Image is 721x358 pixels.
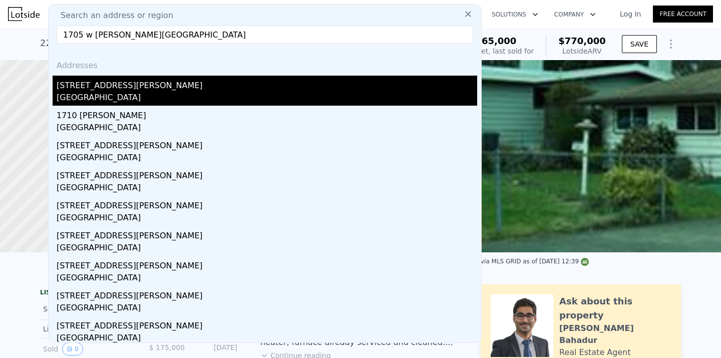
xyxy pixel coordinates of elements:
div: [PERSON_NAME] Bahadur [559,322,671,346]
button: Show Options [661,34,681,54]
span: $770,000 [558,36,606,46]
div: [GEOGRAPHIC_DATA] [57,122,477,136]
button: View historical data [62,342,83,355]
div: [STREET_ADDRESS][PERSON_NAME] [57,226,477,242]
div: Ask about this property [559,294,671,322]
div: [GEOGRAPHIC_DATA] [57,182,477,196]
div: [DATE] [193,342,237,355]
div: Addresses [53,52,477,76]
div: 22405 40th Pl W , [GEOGRAPHIC_DATA] , WA 98043 [40,36,267,50]
div: [STREET_ADDRESS][PERSON_NAME] [57,76,477,92]
div: [STREET_ADDRESS][PERSON_NAME] [57,166,477,182]
div: [GEOGRAPHIC_DATA] [57,302,477,316]
a: Free Account [653,6,713,23]
div: LISTING & SALE HISTORY [40,288,240,298]
div: [STREET_ADDRESS][PERSON_NAME] [57,256,477,272]
div: [STREET_ADDRESS][PERSON_NAME] [57,196,477,212]
div: [GEOGRAPHIC_DATA] [57,242,477,256]
div: Off Market, last sold for [452,46,534,56]
div: Sold [43,342,132,355]
div: [STREET_ADDRESS][PERSON_NAME] [57,136,477,152]
div: [STREET_ADDRESS][PERSON_NAME] [57,316,477,332]
div: Lotside ARV [558,46,606,56]
div: [GEOGRAPHIC_DATA] [57,212,477,226]
img: NWMLS Logo [581,258,589,266]
div: [GEOGRAPHIC_DATA] [57,272,477,286]
div: 1710 [PERSON_NAME] [57,106,477,122]
div: Sold [43,302,132,315]
div: [GEOGRAPHIC_DATA] [57,332,477,346]
div: [GEOGRAPHIC_DATA] [57,152,477,166]
span: $ 175,000 [149,343,185,351]
img: Lotside [8,7,40,21]
button: Solutions [484,6,546,24]
div: [STREET_ADDRESS][PERSON_NAME] [57,286,477,302]
span: Search an address or region [53,10,173,22]
input: Enter an address, city, region, neighborhood or zip code [57,26,473,44]
button: SAVE [622,35,657,53]
span: $265,000 [469,36,517,46]
a: Log In [608,9,653,19]
div: Listed [43,324,132,334]
div: [GEOGRAPHIC_DATA] [57,92,477,106]
button: Company [546,6,604,24]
